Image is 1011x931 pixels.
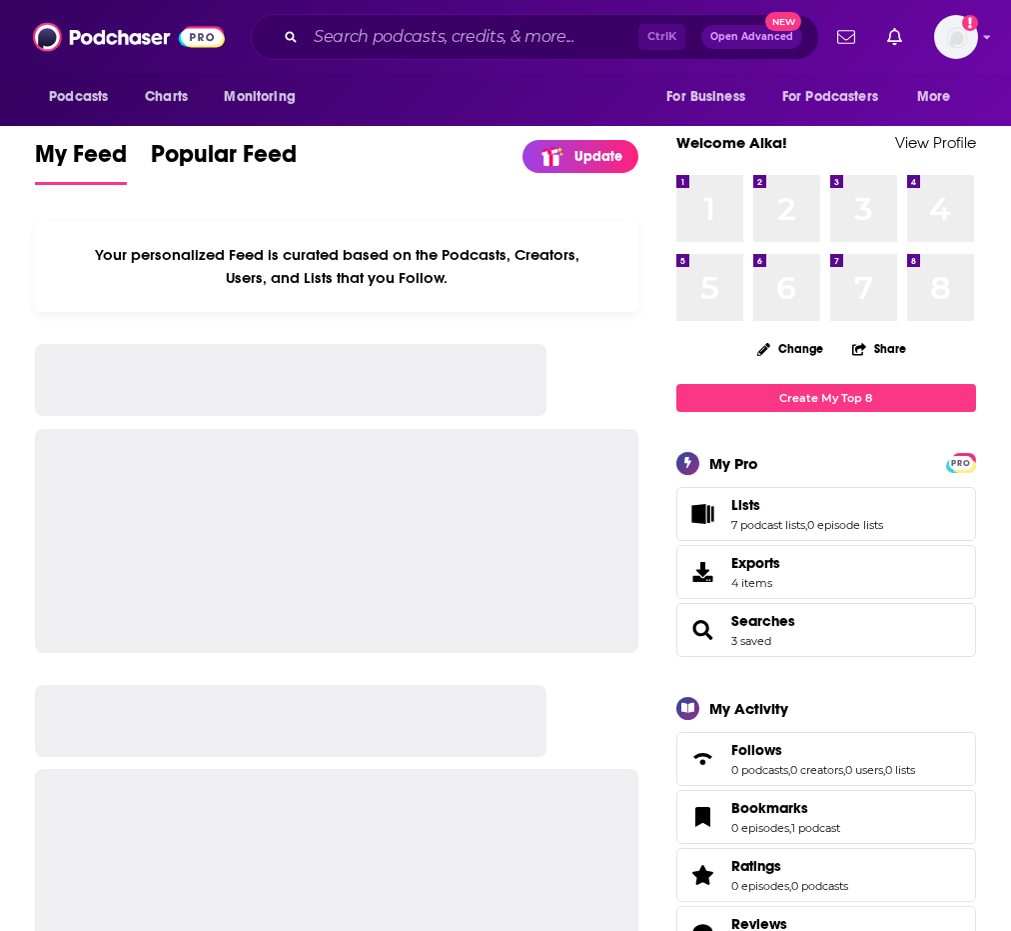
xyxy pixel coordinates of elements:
[676,545,976,599] a: Exports
[676,603,976,657] span: Searches
[132,78,200,116] a: Charts
[829,20,863,54] a: Show notifications dropdown
[731,554,780,572] span: Exports
[652,78,770,116] button: open menu
[731,576,780,590] span: 4 items
[145,83,188,111] span: Charts
[731,857,781,875] span: Ratings
[934,15,978,59] span: Logged in as AlkaNara
[683,861,723,889] a: Ratings
[879,20,910,54] a: Show notifications dropdown
[845,763,883,777] a: 0 users
[683,745,723,773] a: Follows
[666,83,745,111] span: For Business
[934,15,978,59] img: User Profile
[251,14,819,60] div: Search podcasts, credits, & more...
[731,518,805,532] a: 7 podcast lists
[676,487,976,541] span: Lists
[791,821,840,835] a: 1 podcast
[791,879,848,893] a: 0 podcasts
[805,518,807,532] span: ,
[683,803,723,831] a: Bookmarks
[883,763,885,777] span: ,
[49,83,108,111] span: Podcasts
[851,329,907,368] button: Share
[731,741,915,759] a: Follows
[790,763,843,777] a: 0 creators
[731,799,840,817] a: Bookmarks
[676,732,976,786] span: Follows
[895,133,976,152] a: View Profile
[789,821,791,835] span: ,
[151,139,297,185] a: Popular Feed
[224,83,295,111] span: Monitoring
[731,763,788,777] a: 0 podcasts
[638,24,685,50] span: Ctrl K
[731,496,883,514] a: Lists
[731,879,789,893] a: 0 episodes
[35,78,134,116] button: open menu
[35,221,638,312] div: Your personalized Feed is curated based on the Podcasts, Creators, Users, and Lists that you Follow.
[731,799,808,817] span: Bookmarks
[683,558,723,586] span: Exports
[949,456,973,471] span: PRO
[917,83,951,111] span: More
[306,21,638,53] input: Search podcasts, credits, & more...
[33,18,225,56] img: Podchaser - Follow, Share and Rate Podcasts
[731,496,760,514] span: Lists
[709,699,788,718] div: My Activity
[962,15,978,31] svg: Add a profile image
[710,32,793,42] span: Open Advanced
[210,78,321,116] button: open menu
[522,140,638,173] a: Update
[35,139,127,185] a: My Feed
[683,500,723,528] a: Lists
[709,454,758,473] div: My Pro
[676,384,976,411] a: Create My Top 8
[731,612,795,630] a: Searches
[731,634,771,648] a: 3 saved
[731,857,848,875] a: Ratings
[701,25,802,49] button: Open AdvancedNew
[745,336,835,361] button: Change
[789,879,791,893] span: ,
[676,848,976,902] span: Ratings
[731,821,789,835] a: 0 episodes
[843,763,845,777] span: ,
[782,83,878,111] span: For Podcasters
[574,148,622,165] p: Update
[903,78,976,116] button: open menu
[676,790,976,844] span: Bookmarks
[934,15,978,59] button: Show profile menu
[807,518,883,532] a: 0 episode lists
[788,763,790,777] span: ,
[769,78,907,116] button: open menu
[765,12,801,31] span: New
[676,133,787,152] a: Welcome Alka!
[885,763,915,777] a: 0 lists
[949,454,973,469] a: PRO
[151,139,297,181] span: Popular Feed
[35,139,127,181] span: My Feed
[683,616,723,644] a: Searches
[731,741,782,759] span: Follows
